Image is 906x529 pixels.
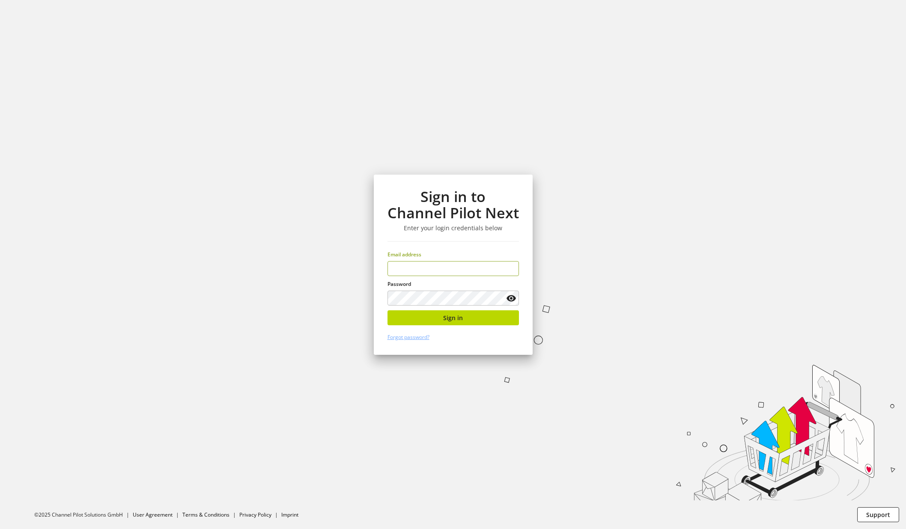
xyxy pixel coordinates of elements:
[866,510,890,519] span: Support
[387,251,421,258] span: Email address
[281,511,298,518] a: Imprint
[387,310,519,325] button: Sign in
[182,511,229,518] a: Terms & Conditions
[443,313,463,322] span: Sign in
[387,280,411,288] span: Password
[133,511,173,518] a: User Agreement
[34,511,133,519] li: ©2025 Channel Pilot Solutions GmbH
[857,507,899,522] button: Support
[239,511,271,518] a: Privacy Policy
[387,224,519,232] h3: Enter your login credentials below
[387,333,429,341] a: Forgot password?
[387,188,519,221] h1: Sign in to Channel Pilot Next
